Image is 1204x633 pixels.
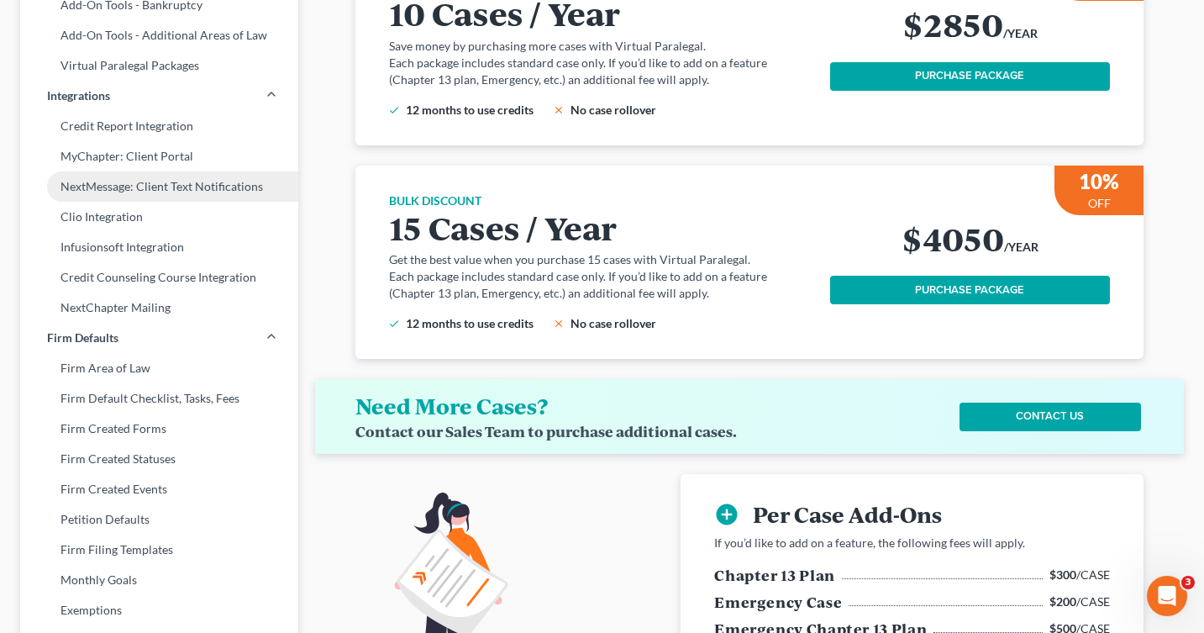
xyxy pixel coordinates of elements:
a: Firm Created Forms [20,414,298,444]
a: Firm Created Events [20,474,298,504]
a: Credit Report Integration [20,111,298,141]
b: $300 [1049,567,1076,582]
a: Infusionsoft Integration [20,232,298,262]
span: Integrations [47,87,110,104]
p: If you’d like to add on a feature, the following fees will apply. [714,535,1110,551]
b: $200 [1049,594,1076,609]
h2: $4050 [902,220,1004,256]
p: Each package includes standard case only. If you’d like to add on a feature (Chapter 13 plan, Eme... [389,268,809,302]
p: OFF [1088,195,1111,212]
a: Monthly Goals [20,565,298,595]
a: Firm Defaults [20,323,298,353]
h6: /YEAR [1004,239,1038,256]
i: add_circle [714,502,739,527]
div: Contact our Sales Team to purchase additional cases. [355,423,737,440]
h6: /CASE [1049,593,1110,610]
a: Firm Created Statuses [20,444,298,474]
h2: $2850 [902,6,1003,41]
a: Virtual Paralegal Packages [20,50,298,81]
h3: Per Case Add-Ons [753,501,942,528]
span: 3 [1181,576,1195,589]
span: 12 months to use credits [406,103,534,117]
a: Exemptions [20,595,298,625]
a: Firm Filing Templates [20,535,298,565]
h6: /CASE [1049,567,1110,583]
h6: /YEAR [1003,25,1038,42]
a: MyChapter: Client Portal [20,141,298,171]
a: Firm Area of Law [20,353,298,383]
button: PURCHASE PACKAGE [830,276,1111,304]
a: CONTACT US [960,403,1141,431]
a: Firm Default Checklist, Tasks, Fees [20,383,298,414]
button: PURCHASE PACKAGE [830,62,1111,91]
span: Firm Defaults [47,330,118,346]
a: NextMessage: Client Text Notifications [20,171,298,202]
iframe: Intercom live chat [1147,576,1187,616]
a: Credit Counseling Course Integration [20,262,298,293]
a: NextChapter Mailing [20,293,298,323]
span: No case rollover [570,103,656,117]
a: Petition Defaults [20,504,298,535]
a: Clio Integration [20,202,298,232]
h3: 10% [1079,168,1119,195]
p: Save money by purchasing more cases with Virtual Paralegal. [389,38,809,55]
h4: Need More Cases? [355,393,548,419]
p: Each package includes standard case only. If you’d like to add on a feature (Chapter 13 plan, Eme... [389,55,809,88]
span: No case rollover [570,316,656,330]
h5: Chapter 13 Plan [714,565,835,585]
h2: 15 Cases / Year [389,209,809,245]
span: 12 months to use credits [406,316,534,330]
a: Integrations [20,81,298,111]
p: Get the best value when you purchase 15 cases with Virtual Paralegal. [389,251,809,268]
h5: Emergency Case [714,592,842,612]
h6: BULK DISCOUNT [389,193,809,209]
a: Add-On Tools - Additional Areas of Law [20,20,298,50]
